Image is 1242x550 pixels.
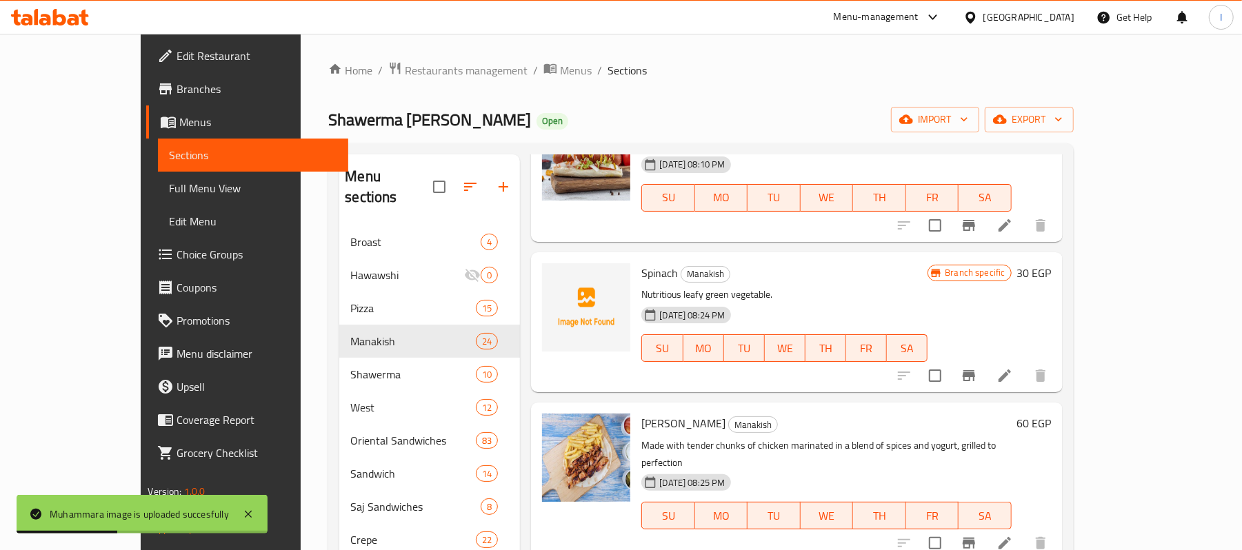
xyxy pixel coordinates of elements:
button: WE [801,502,853,529]
div: Muhammara image is uploaded succesfully [50,507,229,522]
button: SA [887,334,928,362]
span: 4 [481,236,497,249]
span: Menus [560,62,592,79]
span: [DATE] 08:24 PM [654,309,730,322]
div: items [476,531,498,548]
span: SA [892,338,922,358]
span: FR [912,506,953,526]
span: SA [964,187,1005,207]
span: Choice Groups [177,246,337,263]
span: Sections [169,147,337,163]
button: export [985,107,1074,132]
div: Crepe [350,531,476,548]
div: items [476,465,498,482]
span: Branches [177,81,337,97]
div: Broast4 [339,225,520,258]
button: WE [801,184,853,212]
button: FR [906,502,959,529]
button: MO [695,184,748,212]
div: Oriental Sandwiches83 [339,424,520,457]
h6: 60 EGP [1017,414,1052,433]
span: [DATE] 08:25 PM [654,476,730,489]
span: Restaurants management [405,62,528,79]
span: Branch specific [939,266,1010,279]
span: TH [859,506,900,526]
div: Manakish [728,416,778,433]
img: Hot Dog [542,112,630,201]
button: TH [853,502,905,529]
button: TH [805,334,846,362]
button: import [891,107,979,132]
a: Upsell [146,370,348,403]
button: TU [748,184,800,212]
li: / [533,62,538,79]
button: SA [959,502,1011,529]
div: Shawerma10 [339,358,520,391]
a: Coupons [146,271,348,304]
a: Edit menu item [996,367,1013,384]
span: Upsell [177,378,337,395]
button: TH [853,184,905,212]
p: Nutritious leafy green vegetable. [641,286,928,303]
span: TH [811,338,841,358]
a: Branches [146,72,348,105]
a: Edit menu item [996,217,1013,234]
a: Sections [158,139,348,172]
img: Spinach [542,263,630,352]
li: / [378,62,383,79]
span: 1.0.0 [184,482,206,500]
span: Edit Menu [169,213,337,230]
span: Saj Sandwiches [350,498,481,515]
a: Edit Restaurant [146,39,348,72]
div: Pizza15 [339,292,520,325]
a: Grocery Checklist [146,436,348,469]
a: Choice Groups [146,238,348,271]
span: SU [648,506,689,526]
svg: Inactive section [464,267,481,283]
span: Oriental Sandwiches [350,432,476,449]
span: Open [537,115,568,127]
span: Broast [350,234,481,250]
span: import [902,111,968,128]
a: Coverage Report [146,403,348,436]
span: Sandwich [350,465,476,482]
p: Made with tender chunks of chicken marinated in a blend of spices and yogurt, grilled to perfection [641,437,1011,471]
button: WE [765,334,805,362]
span: 8 [481,500,497,513]
h2: Menu sections [345,166,433,207]
span: 15 [477,302,497,315]
span: SU [648,338,677,358]
span: FR [852,338,881,358]
a: Full Menu View [158,172,348,205]
span: Pizza [350,300,476,316]
a: Promotions [146,304,348,337]
span: WE [770,338,800,358]
button: SU [641,184,694,212]
div: items [476,333,498,349]
span: Coupons [177,279,337,296]
button: SU [641,502,694,529]
nav: breadcrumb [328,61,1073,79]
span: 12 [477,401,497,414]
span: 83 [477,434,497,447]
div: Manakish24 [339,325,520,358]
div: Menu-management [834,9,919,26]
span: 0 [481,269,497,282]
span: Select to update [921,361,950,390]
span: Version: [148,482,181,500]
div: Manakish [350,333,476,349]
span: Hawawshi [350,267,464,283]
span: Sections [608,62,647,79]
span: [PERSON_NAME] [641,413,725,434]
span: WE [806,187,848,207]
button: Branch-specific-item [952,209,985,242]
span: 14 [477,467,497,480]
button: SA [959,184,1011,212]
a: Restaurants management [388,61,528,79]
span: 24 [477,335,497,348]
span: Manakish [681,266,730,282]
span: Shawerma [PERSON_NAME] [328,104,531,135]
